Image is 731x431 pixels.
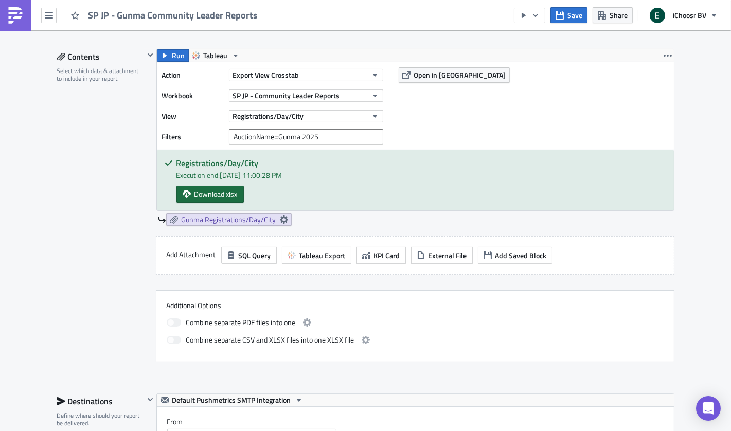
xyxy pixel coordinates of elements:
[411,247,473,264] button: External File
[162,129,224,145] label: Filters
[57,393,144,409] div: Destinations
[673,10,706,21] span: iChoosr BV
[204,49,228,62] span: Tableau
[550,7,587,23] button: Save
[188,49,243,62] button: Tableau
[229,69,383,81] button: Export View Crosstab
[4,4,491,65] body: Rich Text Area. Press ALT-0 for help.
[299,250,346,261] span: Tableau Export
[239,250,271,261] span: SQL Query
[162,88,224,103] label: Workbook
[144,393,156,406] button: Hide content
[7,7,24,24] img: PushMetrics
[88,9,259,21] span: SP JP - Gunma Community Leader Reports
[374,250,400,261] span: KPI Card
[229,89,383,102] button: SP JP - Community Leader Reports
[162,109,224,124] label: View
[282,247,351,264] button: Tableau Export
[229,110,383,122] button: Registrations/Day/City
[649,7,666,24] img: Avatar
[176,186,244,203] a: Download xlsx
[57,411,144,427] div: Define where should your report be delivered.
[182,215,276,224] span: Gunma Registrations/Day/City
[233,69,299,80] span: Export View Crosstab
[176,170,666,181] div: Execution end: [DATE] 11:00:28 PM
[57,67,144,83] div: Select which data & attachment to include in your report.
[144,49,156,61] button: Hide content
[157,394,307,406] button: Default Pushmetrics SMTP Integration
[167,247,216,262] label: Add Attachment
[4,43,90,51] span: よろしくお願い致します。
[4,4,293,30] span: 関係者の皆様 みんなのおうちに[GEOGRAPHIC_DATA]別週次登録レポートを添付にてご確認ください。
[233,90,340,101] span: SP JP - Community Leader Reports
[157,49,189,62] button: Run
[167,301,664,310] label: Additional Options
[162,67,224,83] label: Action
[167,417,674,426] label: From
[186,316,296,329] span: Combine separate PDF files into one
[194,189,238,200] span: Download xlsx
[221,247,277,264] button: SQL Query
[429,250,467,261] span: External File
[172,394,291,406] span: Default Pushmetrics SMTP Integration
[610,10,628,21] span: Share
[696,396,721,421] div: Open Intercom Messenger
[172,49,185,62] span: Run
[593,7,633,23] button: Share
[4,31,148,39] span: ご質問等あれば、担当までご連絡ください。
[176,159,666,167] h5: Registrations/Day/City
[478,247,552,264] button: Add Saved Block
[495,250,547,261] span: Add Saved Block
[356,247,406,264] button: KPI Card
[644,4,723,27] button: iChoosr BV
[414,69,506,80] span: Open in [GEOGRAPHIC_DATA]
[399,67,510,83] button: Open in [GEOGRAPHIC_DATA]
[57,49,144,64] div: Contents
[186,334,354,346] span: Combine separate CSV and XLSX files into one XLSX file
[229,129,383,145] input: Filter1=Value1&...
[233,111,304,121] span: Registrations/Day/City
[4,56,83,64] span: アイチューザー株式会社
[567,10,582,21] span: Save
[166,213,292,226] a: Gunma Registrations/Day/City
